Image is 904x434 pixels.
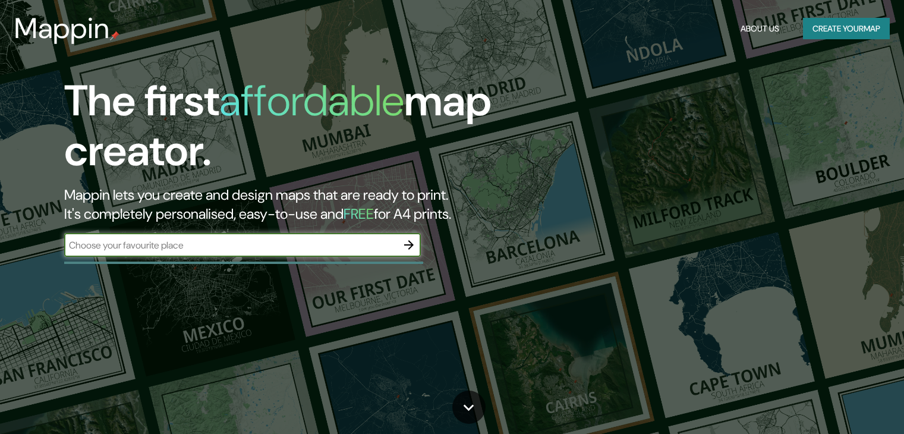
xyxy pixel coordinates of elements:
button: Create yourmap [803,18,890,40]
h2: Mappin lets you create and design maps that are ready to print. It's completely personalised, eas... [64,185,516,224]
img: mappin-pin [110,31,119,40]
h3: Mappin [14,12,110,45]
button: About Us [736,18,784,40]
iframe: Help widget launcher [798,388,891,421]
h1: The first map creator. [64,76,516,185]
input: Choose your favourite place [64,238,397,252]
h5: FREE [344,205,374,223]
h1: affordable [219,73,404,128]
